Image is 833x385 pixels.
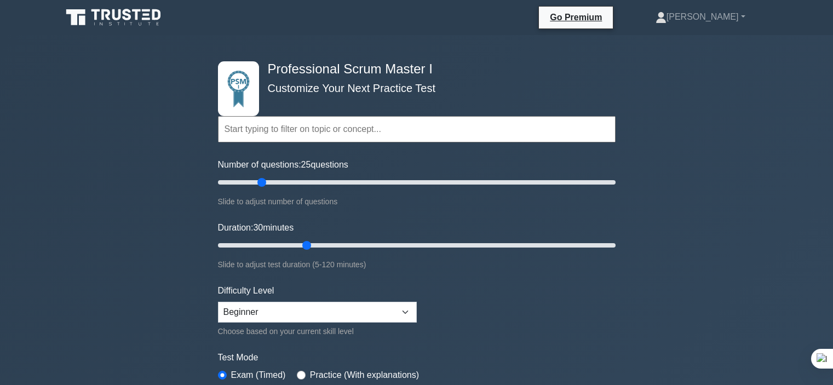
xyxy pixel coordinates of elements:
[263,61,562,77] h4: Professional Scrum Master I
[218,158,348,171] label: Number of questions: questions
[218,221,294,234] label: Duration: minutes
[218,116,616,142] input: Start typing to filter on topic or concept...
[218,258,616,271] div: Slide to adjust test duration (5-120 minutes)
[218,284,274,297] label: Difficulty Level
[629,6,772,28] a: [PERSON_NAME]
[231,369,286,382] label: Exam (Timed)
[310,369,419,382] label: Practice (With explanations)
[301,160,311,169] span: 25
[218,195,616,208] div: Slide to adjust number of questions
[218,325,417,338] div: Choose based on your current skill level
[253,223,263,232] span: 30
[543,10,608,24] a: Go Premium
[218,351,616,364] label: Test Mode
